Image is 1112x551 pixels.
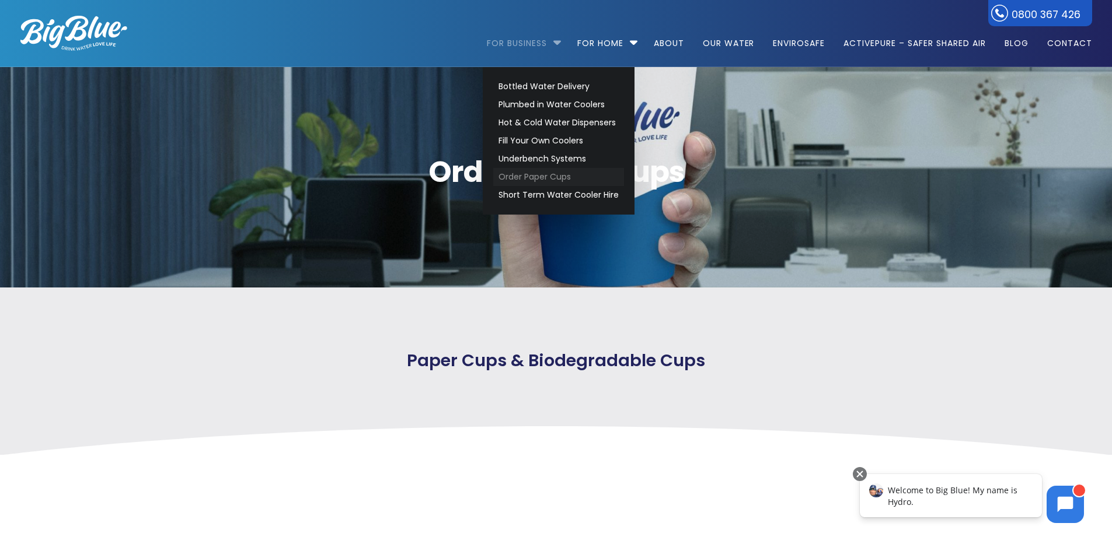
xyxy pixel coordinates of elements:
a: Fill Your Own Coolers [493,132,624,150]
span: Order Paper Cups [111,157,1001,187]
img: logo [20,16,127,51]
a: Hot & Cold Water Dispensers [493,114,624,132]
iframe: Chatbot [848,465,1096,535]
a: Underbench Systems [493,150,624,168]
span: Paper Cups & Biodegradable Cups [407,350,705,371]
a: Order Paper Cups [493,168,624,186]
a: Plumbed in Water Coolers [493,96,624,114]
a: Bottled Water Delivery [493,78,624,96]
a: Short Term Water Cooler Hire [493,186,624,204]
